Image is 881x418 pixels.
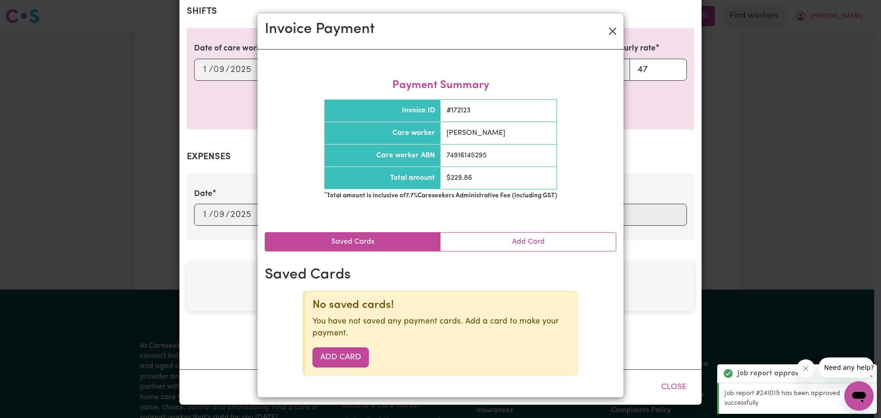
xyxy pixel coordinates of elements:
[440,145,557,167] td: 74916145295
[265,21,375,38] h2: Invoice Payment
[265,233,440,251] a: Saved Cards
[737,368,808,379] strong: Job report approved
[324,122,441,145] th: Care worker
[324,72,557,99] caption: Payment Summary
[265,266,616,284] h2: Saved Cards
[844,381,874,411] iframe: Button to launch messaging window
[440,233,616,251] a: Add Card
[312,299,570,312] div: No saved cards!
[605,24,620,39] button: Close
[6,6,56,14] span: Need any help?
[312,316,570,340] p: You have not saved any payment cards. Add a card to make your payment.
[725,389,871,408] p: Job report #241019 has been approved successfully
[324,145,441,167] th: Care worker ABN
[324,189,557,203] td: Total amount is inclusive of 7.7 % Careseekers Administrative Fee (including GST)
[440,167,557,189] td: $ 229.86
[797,359,815,378] iframe: Close message
[312,347,369,368] button: Add Card
[324,167,441,189] th: Total amount
[324,100,441,122] th: Invoice ID
[440,100,557,122] td: # 172123
[819,357,874,378] iframe: Message from company
[440,122,557,145] td: [PERSON_NAME]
